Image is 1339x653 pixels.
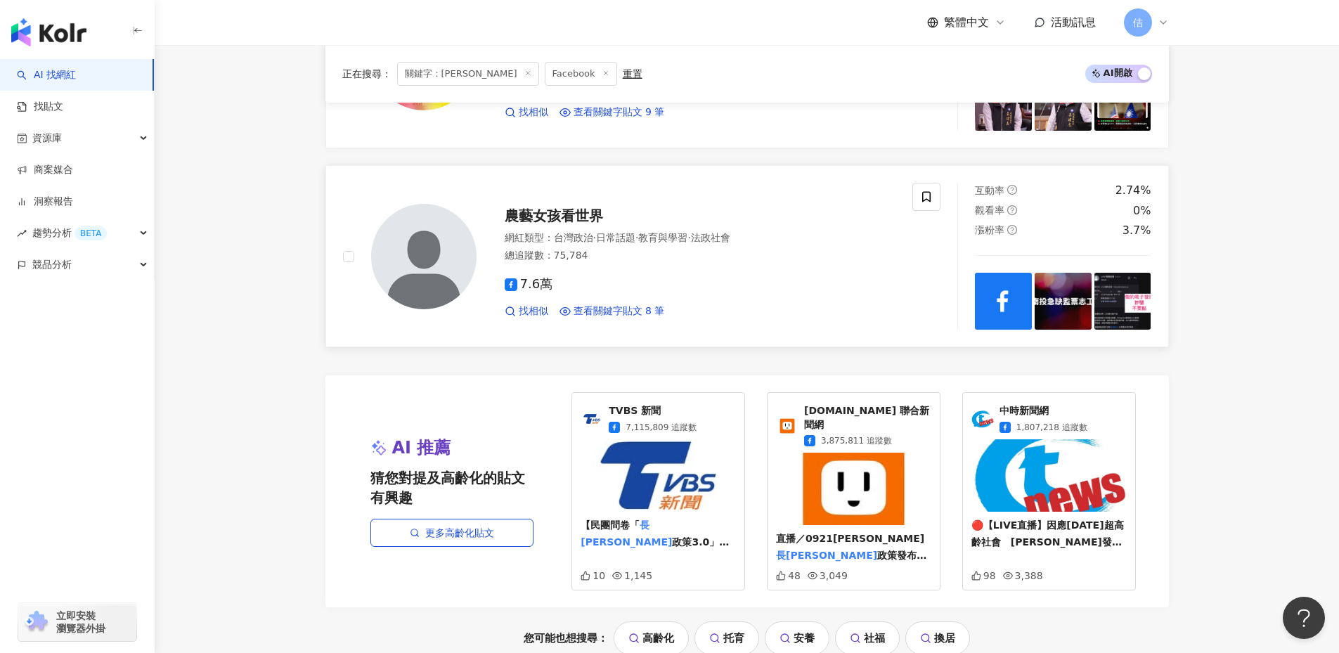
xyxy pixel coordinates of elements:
[545,62,617,86] span: Facebook
[971,404,1127,434] a: KOL Avatar中時新聞網1,807,218 追蹤數
[776,453,931,525] img: 直播／0921柯文哲長照政策發布記者會
[581,519,672,548] mark: 長[PERSON_NAME]
[944,15,989,30] span: 繁體中文
[691,232,730,243] span: 法政社會
[505,207,603,224] span: 農藝女孩看世界
[612,570,652,581] div: 1,145
[75,226,107,240] div: BETA
[1051,15,1096,29] span: 活動訊息
[1003,570,1043,581] div: 3,388
[635,232,638,243] span: ·
[1133,15,1143,30] span: 佶
[971,408,994,430] img: KOL Avatar
[1000,404,1087,418] span: 中時新聞網
[1016,421,1087,434] span: 1,807,218 追蹤數
[1094,273,1151,330] img: post-image
[342,68,392,79] span: 正在搜尋 ：
[505,105,548,119] a: 找相似
[1123,223,1151,238] div: 3.7%
[17,163,73,177] a: 商案媒合
[1007,185,1017,195] span: question-circle
[638,232,687,243] span: 教育與學習
[371,204,477,309] img: KOL Avatar
[593,232,596,243] span: ·
[1035,273,1092,330] img: post-image
[559,304,665,318] a: 查看關鍵字貼文 8 筆
[1283,597,1325,639] iframe: Help Scout Beacon - Open
[505,231,896,245] div: 網紅類型 ：
[505,304,548,318] a: 找相似
[32,249,72,280] span: 競品分析
[32,217,107,249] span: 趨勢分析
[776,404,931,447] a: KOL Avatar[DOMAIN_NAME] 聯合新聞網3,875,811 追蹤數
[821,434,892,447] span: 3,875,811 追蹤數
[975,205,1004,216] span: 觀看率
[505,249,896,263] div: 總追蹤數 ： 75,784
[687,232,690,243] span: ·
[397,62,539,86] span: 關鍵字：[PERSON_NAME]
[581,404,736,434] a: KOL AvatarTVBS 新聞7,115,809 追蹤數
[505,277,553,292] span: 7.6萬
[1133,203,1151,219] div: 0%
[519,304,548,318] span: 找相似
[574,304,665,318] span: 查看關鍵字貼文 8 筆
[776,570,801,581] div: 48
[626,421,697,434] span: 7,115,809 追蹤數
[370,468,533,507] span: 猜您對提及高齡化的貼文有興趣
[804,404,931,432] span: [DOMAIN_NAME] 聯合新聞網
[17,195,73,209] a: 洞察報告
[32,122,62,154] span: 資源庫
[623,68,642,79] div: 重置
[22,611,50,633] img: chrome extension
[574,105,665,119] span: 查看關鍵字貼文 9 筆
[17,228,27,238] span: rise
[1115,183,1151,198] div: 2.74%
[1007,205,1017,215] span: question-circle
[581,570,605,581] div: 10
[808,570,848,581] div: 3,049
[18,603,136,641] a: chrome extension立即安裝 瀏覽器外掛
[971,519,1124,548] span: 🔴【LIVE直播】因應[DATE]超高齡社會 [PERSON_NAME]發表
[776,415,798,437] img: KOL Avatar
[370,519,533,547] a: 更多高齡化貼文
[975,224,1004,235] span: 漲粉率
[971,439,1127,512] img: 🔴【LIVE直播】因應2025年超高齡社會 柯文哲發表長照具體解方政策｜2023.09.21
[975,273,1032,330] img: post-image
[581,519,640,531] span: 【民團問卷「
[559,105,665,119] a: 查看關鍵字貼文 9 筆
[519,105,548,119] span: 找相似
[971,570,996,581] div: 98
[392,437,451,460] span: AI 推薦
[581,439,736,512] img: 【民團問卷「長照政策3.0」 郭賴侯交卷「獨缺柯」】
[776,550,877,561] mark: 長[PERSON_NAME]
[1007,225,1017,235] span: question-circle
[17,100,63,114] a: 找貼文
[609,404,697,418] span: TVBS 新聞
[975,185,1004,196] span: 互動率
[554,232,593,243] span: 台灣政治
[11,18,86,46] img: logo
[56,609,105,635] span: 立即安裝 瀏覽器外掛
[17,68,76,82] a: searchAI 找網紅
[325,165,1169,347] a: KOL Avatar農藝女孩看世界網紅類型：台灣政治·日常話題·教育與學習·法政社會總追蹤數：75,7847.6萬找相似查看關鍵字貼文 8 筆互動率question-circle2.74%觀看率...
[776,533,924,544] span: 直播／0921[PERSON_NAME]
[581,408,603,430] img: KOL Avatar
[596,232,635,243] span: 日常話題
